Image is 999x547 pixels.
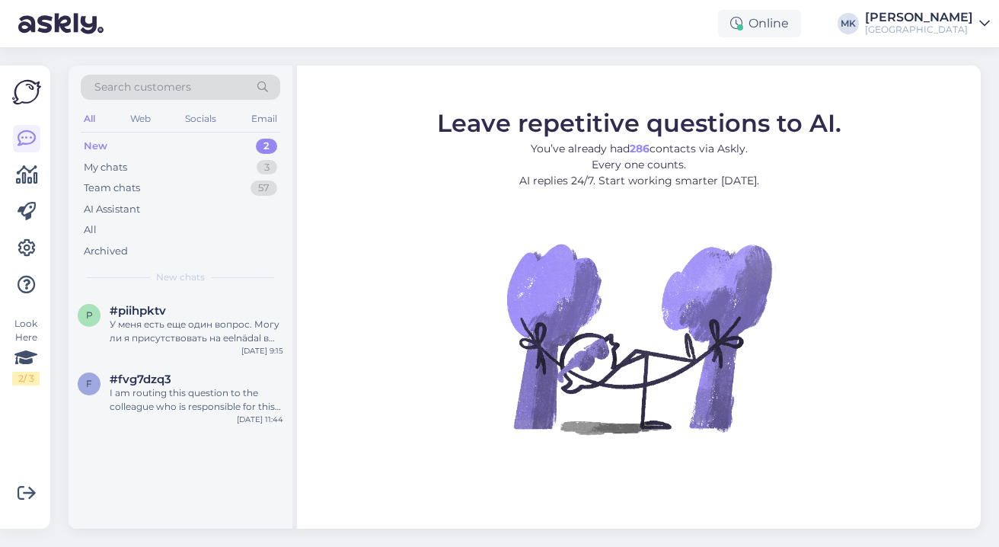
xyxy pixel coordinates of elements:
[84,202,140,217] div: AI Assistant
[110,304,166,318] span: #piihpktv
[248,109,280,129] div: Email
[110,386,283,414] div: I am routing this question to the colleague who is responsible for this topic. The reply might ta...
[94,79,191,95] span: Search customers
[251,181,277,196] div: 57
[257,160,277,175] div: 3
[865,24,973,36] div: [GEOGRAPHIC_DATA]
[630,142,650,155] b: 286
[12,78,41,107] img: Askly Logo
[12,372,40,385] div: 2 / 3
[81,109,98,129] div: All
[437,141,841,189] p: You’ve already had contacts via Askly. Every one counts. AI replies 24/7. Start working smarter [...
[84,181,140,196] div: Team chats
[86,378,92,389] span: f
[437,108,841,138] span: Leave repetitive questions to AI.
[84,222,97,238] div: All
[84,244,128,259] div: Archived
[86,309,93,321] span: p
[127,109,154,129] div: Web
[110,373,171,386] span: #fvg7dzq3
[237,414,283,425] div: [DATE] 11:44
[838,13,859,34] div: MK
[241,345,283,357] div: [DATE] 9:15
[256,139,277,154] div: 2
[110,318,283,345] div: У меня есть еще один вопрос. Могу ли я присутствовать на eelnädal в [GEOGRAPHIC_DATA] хоть и пост...
[12,317,40,385] div: Look Here
[84,139,107,154] div: New
[156,270,205,284] span: New chats
[865,11,990,36] a: [PERSON_NAME][GEOGRAPHIC_DATA]
[182,109,219,129] div: Socials
[84,160,127,175] div: My chats
[502,201,776,475] img: No Chat active
[865,11,973,24] div: [PERSON_NAME]
[718,10,801,37] div: Online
